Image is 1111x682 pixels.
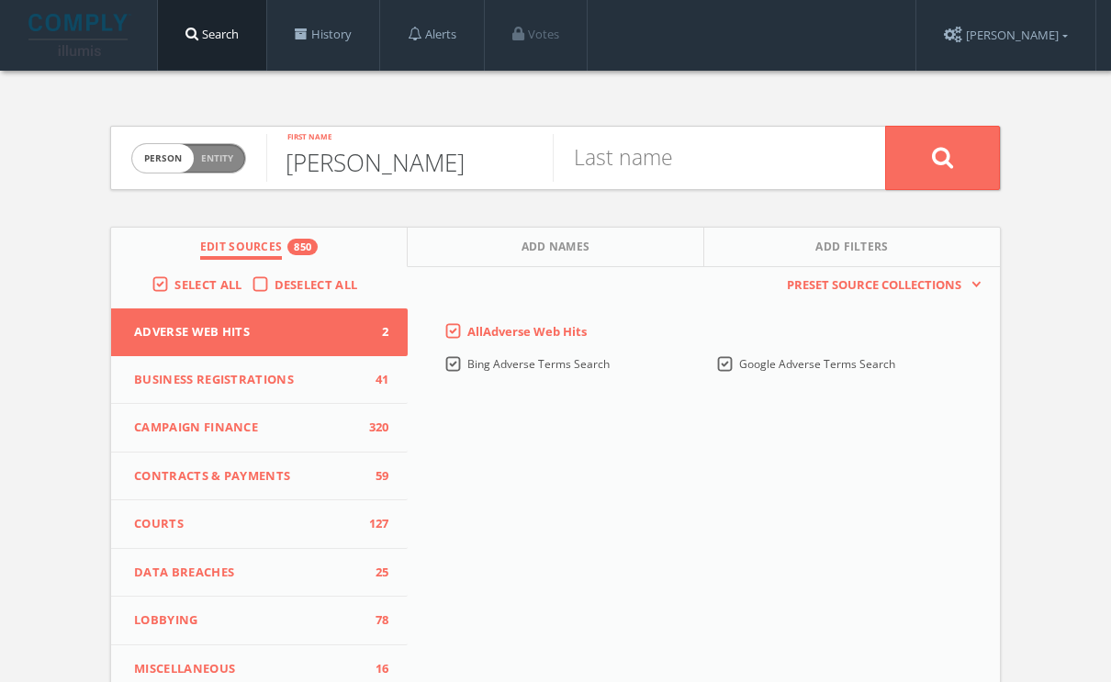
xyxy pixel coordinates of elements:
span: Select All [174,276,241,293]
span: 59 [362,467,389,486]
img: illumis [28,14,131,56]
span: Google Adverse Terms Search [739,356,895,372]
button: Courts127 [111,500,408,549]
button: Data Breaches25 [111,549,408,598]
span: Adverse Web Hits [134,323,362,341]
span: Deselect All [275,276,358,293]
span: 16 [362,660,389,678]
span: Campaign Finance [134,419,362,437]
span: 78 [362,611,389,630]
span: Preset Source Collections [778,276,971,295]
span: Data Breaches [134,564,362,582]
span: 127 [362,515,389,533]
span: Courts [134,515,362,533]
div: 850 [287,239,318,255]
span: Contracts & Payments [134,467,362,486]
span: All Adverse Web Hits [467,323,587,340]
button: Edit Sources850 [111,228,408,267]
button: Add Filters [704,228,1000,267]
span: 41 [362,371,389,389]
button: Add Names [408,228,704,267]
span: 320 [362,419,389,437]
button: Campaign Finance320 [111,404,408,453]
span: Edit Sources [200,239,283,260]
span: person [132,144,194,173]
button: Business Registrations41 [111,356,408,405]
span: Bing Adverse Terms Search [467,356,610,372]
span: Entity [201,151,233,165]
button: Adverse Web Hits2 [111,308,408,356]
button: Lobbying78 [111,597,408,645]
span: Miscellaneous [134,660,362,678]
span: Add Filters [815,239,889,260]
span: Add Names [522,239,590,260]
span: 2 [362,323,389,341]
button: Preset Source Collections [778,276,982,295]
span: 25 [362,564,389,582]
button: Contracts & Payments59 [111,453,408,501]
span: Business Registrations [134,371,362,389]
span: Lobbying [134,611,362,630]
